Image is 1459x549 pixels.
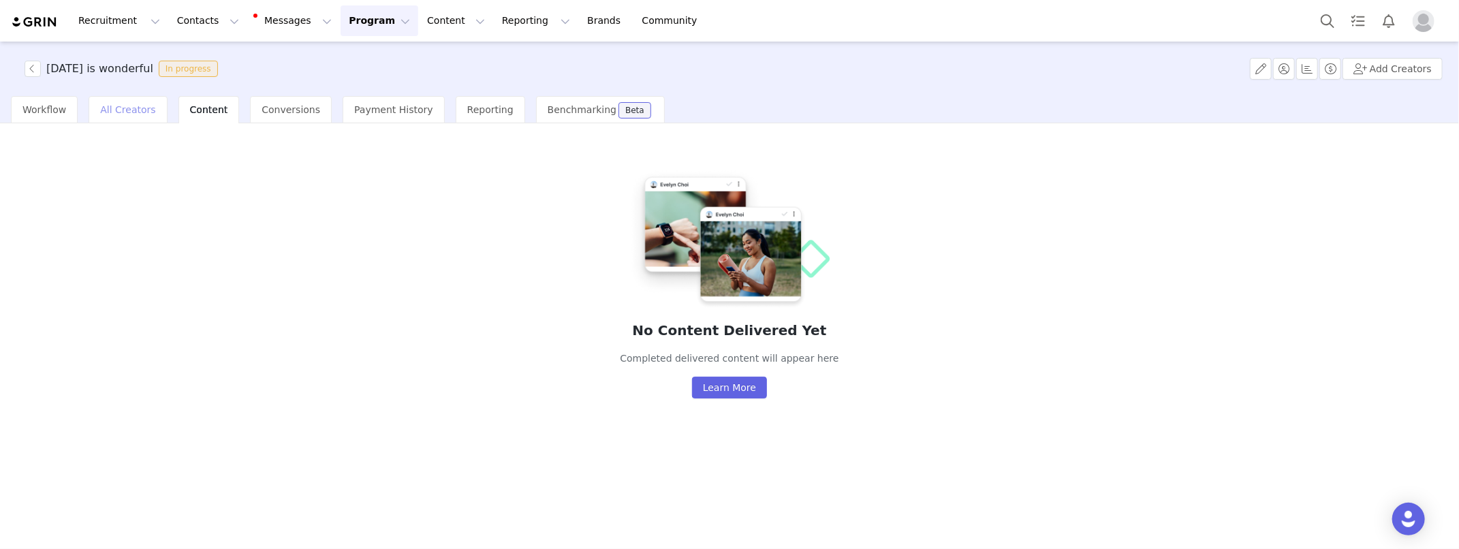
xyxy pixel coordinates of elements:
[467,104,514,115] span: Reporting
[46,61,153,77] h3: [DATE] is wonderful
[341,5,418,36] button: Program
[620,351,838,366] p: Completed delivered content will appear here
[627,167,832,309] img: delivered-empty%402x.png
[169,5,247,36] button: Contacts
[1405,10,1448,32] button: Profile
[1413,10,1434,32] img: placeholder-profile.jpg
[494,5,578,36] button: Reporting
[262,104,320,115] span: Conversions
[100,104,155,115] span: All Creators
[634,5,712,36] a: Community
[1313,5,1343,36] button: Search
[1374,5,1404,36] button: Notifications
[419,5,493,36] button: Content
[22,104,66,115] span: Workflow
[625,106,644,114] div: Beta
[1392,503,1425,535] div: Open Intercom Messenger
[354,104,433,115] span: Payment History
[25,61,223,77] span: [object Object]
[11,16,59,29] img: grin logo
[1343,5,1373,36] a: Tasks
[190,104,228,115] span: Content
[70,5,168,36] button: Recruitment
[248,5,340,36] button: Messages
[579,5,633,36] a: Brands
[159,61,218,77] span: In progress
[692,377,767,398] button: Learn More
[1343,58,1443,80] button: Add Creators
[548,104,616,115] span: Benchmarking
[620,320,838,341] h2: No Content Delivered Yet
